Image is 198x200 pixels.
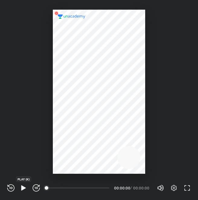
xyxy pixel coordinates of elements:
div: 00:00:00 [133,186,150,190]
div: 00:00:00 [114,186,129,190]
img: wMgqJGBwKWe8AAAAABJRU5ErkJggg== [53,10,60,17]
img: logo.2a7e12a2.svg [58,14,85,19]
div: PLAY (K) [16,176,31,182]
div: / [130,186,132,190]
